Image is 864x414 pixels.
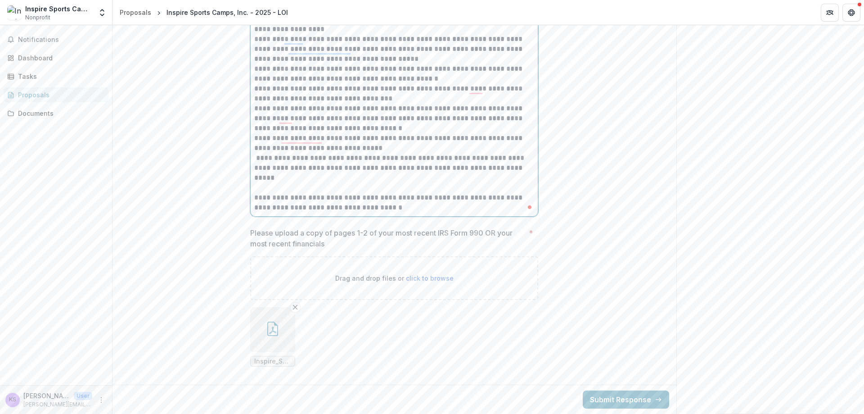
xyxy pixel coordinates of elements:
button: Partners [821,4,839,22]
a: Dashboard [4,50,108,65]
div: Tasks [18,72,101,81]
p: [PERSON_NAME] [23,391,70,400]
div: Inspire Sports Camps, Inc. - 2025 - LOI [166,8,288,17]
div: Proposals [120,8,151,17]
a: Documents [4,106,108,121]
span: Notifications [18,36,105,44]
span: Nonprofit [25,14,50,22]
div: Proposals [18,90,101,100]
p: Please upload a copy of pages 1-2 of your most recent IRS Form 990 OR your most recent financials [250,227,525,249]
span: Inspire_Sports_Camps-2024-990-signed-PUBLIC.pdf [254,358,291,365]
div: Documents [18,109,101,118]
button: Open entity switcher [96,4,108,22]
div: Inspire Sports Camps, Inc. [25,4,92,14]
img: Inspire Sports Camps, Inc. [7,5,22,20]
p: User [74,392,92,400]
span: click to browse [406,274,454,282]
button: Get Help [842,4,860,22]
p: [PERSON_NAME][EMAIL_ADDRESS][DOMAIN_NAME] [23,400,92,409]
button: Notifications [4,32,108,47]
button: More [96,395,107,405]
div: Kurt Schwarz [9,397,16,403]
div: Dashboard [18,53,101,63]
p: Drag and drop files or [335,273,454,283]
div: Remove FileInspire_Sports_Camps-2024-990-signed-PUBLIC.pdf [250,307,295,367]
a: Tasks [4,69,108,84]
a: Proposals [4,87,108,102]
button: Remove File [290,302,301,313]
button: Submit Response [583,391,669,409]
a: Proposals [116,6,155,19]
nav: breadcrumb [116,6,292,19]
